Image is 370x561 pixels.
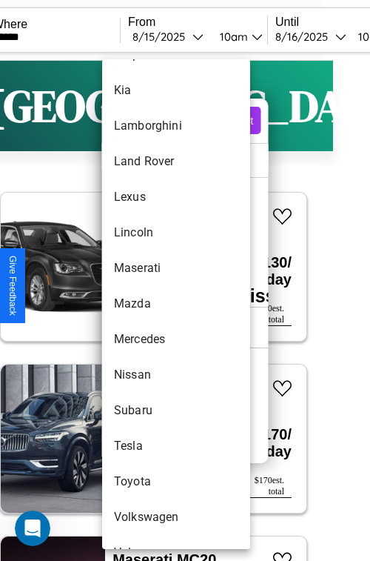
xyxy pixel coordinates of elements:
[102,357,250,393] li: Nissan
[102,393,250,428] li: Subaru
[15,511,50,546] iframe: Intercom live chat
[102,73,250,108] li: Kia
[102,322,250,357] li: Mercedes
[102,428,250,464] li: Tesla
[102,464,250,499] li: Toyota
[102,286,250,322] li: Mazda
[102,215,250,250] li: Lincoln
[102,108,250,144] li: Lamborghini
[102,250,250,286] li: Maserati
[102,179,250,215] li: Lexus
[102,144,250,179] li: Land Rover
[102,499,250,535] li: Volkswagen
[7,256,18,316] div: Give Feedback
